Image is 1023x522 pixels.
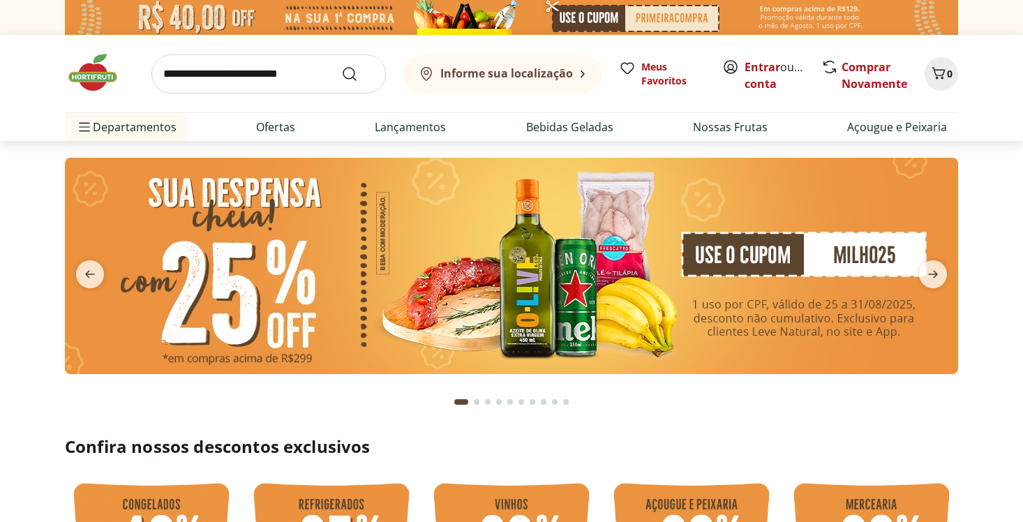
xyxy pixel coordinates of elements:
input: search [151,54,386,94]
b: Informe sua localização [440,66,573,81]
span: 0 [947,67,953,80]
a: Criar conta [745,59,821,91]
a: Açougue e Peixaria [847,119,947,135]
span: Meus Favoritos [641,60,705,88]
a: Nossas Frutas [693,119,768,135]
a: Ofertas [256,119,295,135]
button: Go to page 2 from fs-carousel [471,385,482,419]
button: Menu [76,110,93,144]
button: Go to page 10 from fs-carousel [560,385,572,419]
button: next [908,260,958,288]
button: Go to page 3 from fs-carousel [482,385,493,419]
span: Departamentos [76,110,177,144]
a: Comprar Novamente [842,59,907,91]
a: Entrar [745,59,780,75]
button: Go to page 6 from fs-carousel [516,385,527,419]
a: Lançamentos [375,119,446,135]
button: Go to page 5 from fs-carousel [505,385,516,419]
a: Meus Favoritos [619,60,705,88]
button: Carrinho [925,57,958,91]
button: Current page from fs-carousel [451,385,471,419]
img: cupom [65,158,958,374]
a: Bebidas Geladas [526,119,613,135]
button: Go to page 4 from fs-carousel [493,385,505,419]
img: Hortifruti [65,52,135,94]
span: ou [745,59,807,92]
button: Go to page 9 from fs-carousel [549,385,560,419]
button: previous [65,260,115,288]
button: Go to page 8 from fs-carousel [538,385,549,419]
button: Informe sua localização [403,54,602,94]
h2: Confira nossos descontos exclusivos [65,435,958,458]
button: Submit Search [341,66,375,82]
button: Go to page 7 from fs-carousel [527,385,538,419]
